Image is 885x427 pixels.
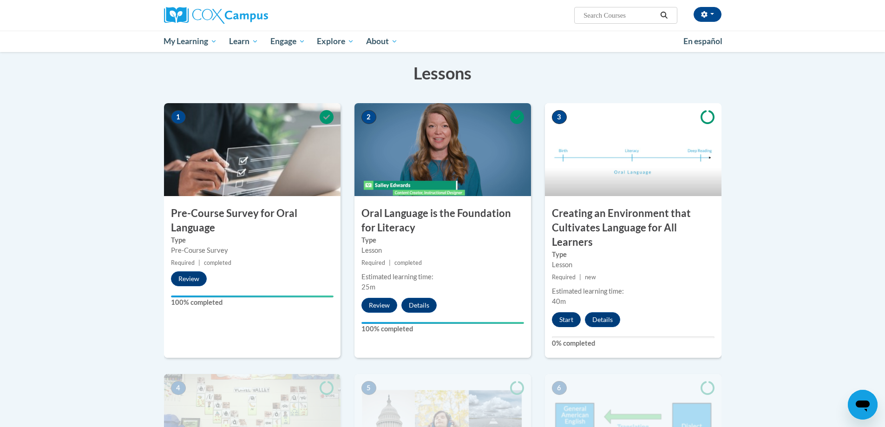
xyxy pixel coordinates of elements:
[264,31,311,52] a: Engage
[552,338,715,348] label: 0% completed
[171,296,334,297] div: Your progress
[552,250,715,260] label: Type
[545,206,721,249] h3: Creating an Environment that Cultivates Language for All Learners
[229,36,258,47] span: Learn
[158,31,223,52] a: My Learning
[694,7,721,22] button: Account Settings
[164,7,341,24] a: Cox Campus
[317,36,354,47] span: Explore
[583,10,657,21] input: Search Courses
[657,10,671,21] button: Search
[361,235,524,245] label: Type
[164,61,721,85] h3: Lessons
[545,103,721,196] img: Course Image
[401,298,437,313] button: Details
[171,259,195,266] span: Required
[389,259,391,266] span: |
[354,206,531,235] h3: Oral Language is the Foundation for Literacy
[150,31,735,52] div: Main menu
[848,390,878,420] iframe: Button to launch messaging window
[585,312,620,327] button: Details
[204,259,231,266] span: completed
[552,110,567,124] span: 3
[171,297,334,308] label: 100% completed
[552,312,581,327] button: Start
[171,381,186,395] span: 4
[361,322,524,324] div: Your progress
[361,298,397,313] button: Review
[171,271,207,286] button: Review
[171,245,334,256] div: Pre-Course Survey
[360,31,404,52] a: About
[552,274,576,281] span: Required
[552,381,567,395] span: 6
[579,274,581,281] span: |
[361,324,524,334] label: 100% completed
[171,235,334,245] label: Type
[677,32,728,51] a: En español
[164,103,341,196] img: Course Image
[366,36,398,47] span: About
[361,110,376,124] span: 2
[361,283,375,291] span: 25m
[198,259,200,266] span: |
[311,31,360,52] a: Explore
[164,7,268,24] img: Cox Campus
[552,286,715,296] div: Estimated learning time:
[552,260,715,270] div: Lesson
[683,36,722,46] span: En español
[270,36,305,47] span: Engage
[361,245,524,256] div: Lesson
[171,110,186,124] span: 1
[354,103,531,196] img: Course Image
[361,381,376,395] span: 5
[552,297,566,305] span: 40m
[394,259,422,266] span: completed
[164,206,341,235] h3: Pre-Course Survey for Oral Language
[361,259,385,266] span: Required
[223,31,264,52] a: Learn
[585,274,596,281] span: new
[164,36,217,47] span: My Learning
[361,272,524,282] div: Estimated learning time:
